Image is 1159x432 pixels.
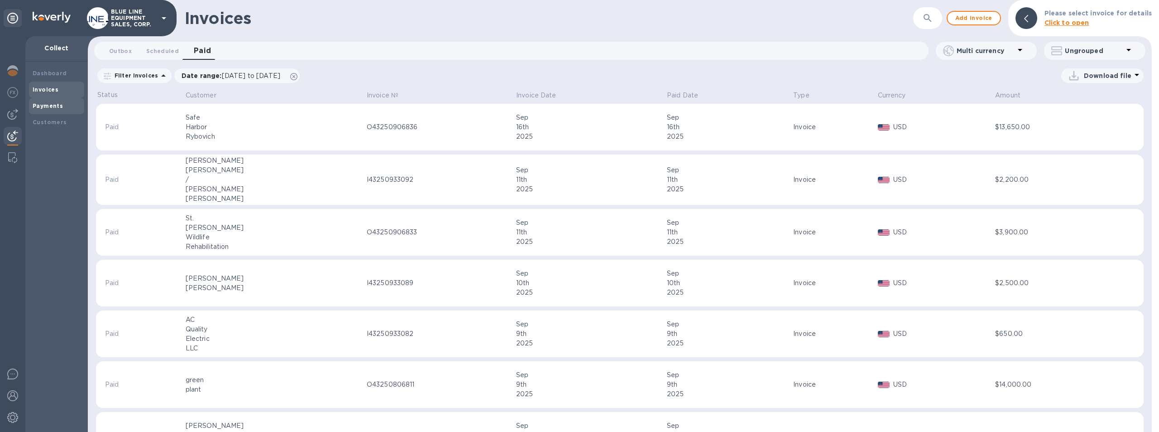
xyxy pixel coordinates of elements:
div: Safe [186,113,364,122]
p: Customer [186,91,216,100]
div: 2025 [516,184,664,194]
span: Currency [878,91,918,100]
div: 11th [516,228,664,237]
p: Status [97,90,183,100]
span: Type [793,91,821,100]
div: O43250906836 [367,122,513,132]
div: plant [186,385,364,394]
div: LLC [186,344,364,353]
div: Invoice [793,175,875,184]
div: 16th [516,122,664,132]
div: 9th [516,380,664,389]
div: Harbor [186,122,364,132]
div: Electric [186,334,364,344]
div: Wildlife [186,233,364,242]
div: 2025 [516,132,664,141]
span: Invoice № [367,91,410,100]
div: Rehabilitation [186,242,364,252]
div: O43250806811 [367,380,513,389]
span: Paid [194,44,211,57]
b: Click to open [1044,19,1089,26]
div: Sep [667,113,790,122]
div: [PERSON_NAME] [186,184,364,194]
div: Rybovich [186,132,364,141]
div: 2025 [516,389,664,399]
p: Date range : [182,71,285,80]
img: USD [878,382,890,388]
p: USD [893,329,992,339]
b: Please select invoice for details [1044,10,1152,17]
div: O43250906833 [367,228,513,237]
p: Currency [878,91,906,100]
div: Sep [667,320,790,329]
div: 2025 [667,184,790,194]
div: St. [186,214,364,223]
div: 9th [516,329,664,339]
div: [PERSON_NAME] [186,223,364,233]
img: USD [878,229,890,236]
b: Invoices [33,86,58,93]
p: Invoice Date [516,91,556,100]
div: [PERSON_NAME] [186,274,364,283]
div: Invoice [793,228,875,237]
div: 9th [667,329,790,339]
div: / [186,175,364,184]
img: Logo [33,12,71,23]
div: Sep [516,320,664,329]
p: Paid [105,329,175,339]
span: Scheduled [146,46,179,56]
button: Add invoice [947,11,1001,25]
div: 9th [667,380,790,389]
p: BLUE LINE EQUIPMENT SALES, CORP. [111,9,156,28]
p: Invoice № [367,91,398,100]
iframe: Chat Widget [956,68,1159,432]
div: 2025 [667,288,790,297]
div: I43250933092 [367,175,513,184]
p: Paid [105,228,175,237]
img: USD [878,177,890,183]
span: Customer [186,91,228,100]
div: 2025 [516,237,664,247]
b: Customers [33,119,67,126]
p: Paid [105,380,175,389]
p: Collect [33,44,81,53]
div: Invoice [793,122,875,132]
p: USD [893,380,992,389]
div: Sep [667,218,790,228]
div: 11th [516,175,664,184]
b: Payments [33,102,63,109]
div: 2025 [667,237,790,247]
p: Paid [105,278,175,288]
span: Outbox [109,46,132,56]
img: USD [878,331,890,337]
div: 2025 [667,389,790,399]
p: Ungrouped [1065,46,1123,55]
div: Sep [667,165,790,175]
p: Filter Invoices [111,72,158,79]
div: Sep [516,370,664,380]
p: Paid [105,175,175,184]
p: Type [793,91,809,100]
p: USD [893,175,992,184]
img: USD [878,124,890,131]
div: 2025 [516,339,664,348]
div: Unpin categories [4,9,22,27]
div: Invoice [793,329,875,339]
b: Dashboard [33,70,67,77]
div: [PERSON_NAME] [186,421,364,431]
div: Sep [516,269,664,278]
p: USD [893,278,992,288]
div: Invoice [793,278,875,288]
div: 11th [667,175,790,184]
p: USD [893,122,992,132]
div: Sep [667,269,790,278]
div: Date range:[DATE] to [DATE] [174,68,300,83]
div: Sep [667,370,790,380]
div: Quality [186,325,364,334]
h1: Invoices [185,9,251,28]
div: AC [186,315,364,325]
div: 16th [667,122,790,132]
div: 10th [516,278,664,288]
div: [PERSON_NAME] [186,165,364,175]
